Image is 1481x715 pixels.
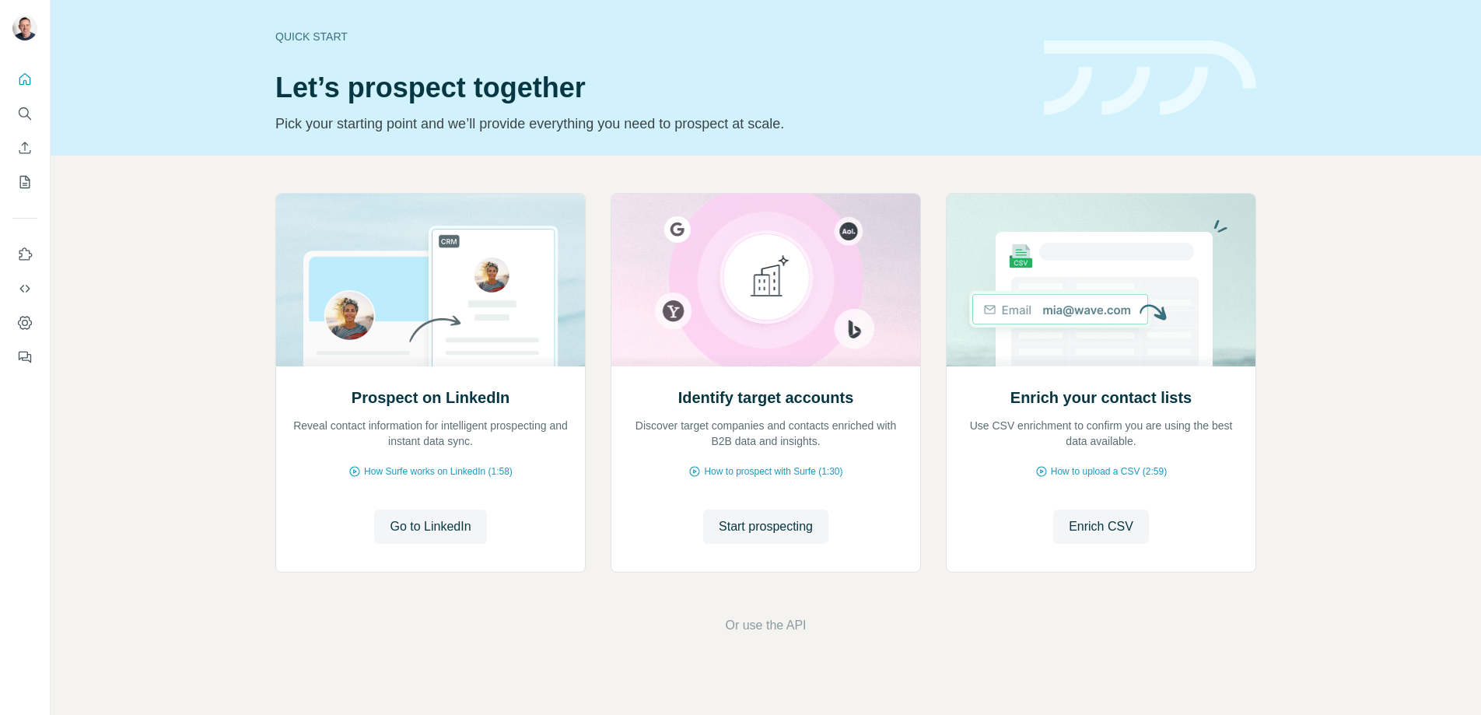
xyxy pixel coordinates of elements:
[275,72,1025,103] h1: Let’s prospect together
[374,510,486,544] button: Go to LinkedIn
[719,517,813,536] span: Start prospecting
[12,134,37,162] button: Enrich CSV
[627,418,905,449] p: Discover target companies and contacts enriched with B2B data and insights.
[725,616,806,635] button: Or use the API
[703,510,828,544] button: Start prospecting
[678,387,854,408] h2: Identify target accounts
[12,100,37,128] button: Search
[12,65,37,93] button: Quick start
[12,275,37,303] button: Use Surfe API
[275,29,1025,44] div: Quick start
[962,418,1240,449] p: Use CSV enrichment to confirm you are using the best data available.
[275,194,586,366] img: Prospect on LinkedIn
[275,113,1025,135] p: Pick your starting point and we’ll provide everything you need to prospect at scale.
[1051,464,1167,478] span: How to upload a CSV (2:59)
[946,194,1256,366] img: Enrich your contact lists
[1069,517,1133,536] span: Enrich CSV
[1053,510,1149,544] button: Enrich CSV
[1044,40,1256,116] img: banner
[12,168,37,196] button: My lists
[12,309,37,337] button: Dashboard
[704,464,842,478] span: How to prospect with Surfe (1:30)
[12,343,37,371] button: Feedback
[292,418,569,449] p: Reveal contact information for intelligent prospecting and instant data sync.
[1010,387,1192,408] h2: Enrich your contact lists
[352,387,509,408] h2: Prospect on LinkedIn
[364,464,513,478] span: How Surfe works on LinkedIn (1:58)
[390,517,471,536] span: Go to LinkedIn
[611,194,921,366] img: Identify target accounts
[12,240,37,268] button: Use Surfe on LinkedIn
[12,16,37,40] img: Avatar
